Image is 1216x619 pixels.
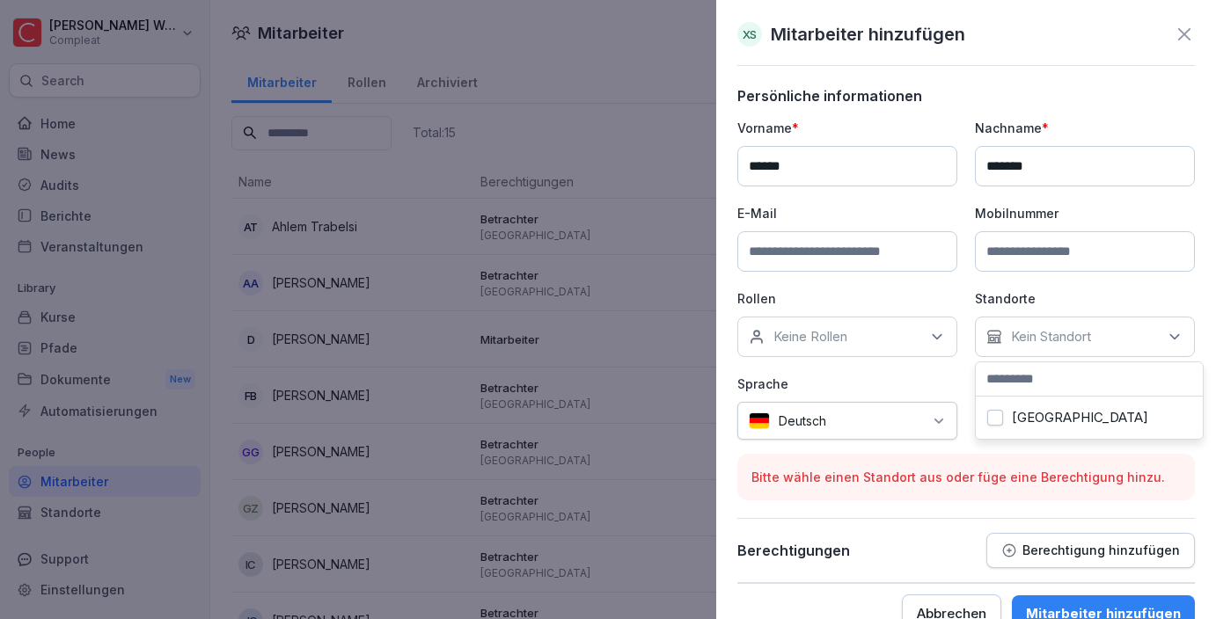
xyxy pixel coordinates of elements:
[975,289,1195,308] p: Standorte
[771,21,965,47] p: Mitarbeiter hinzufügen
[737,87,1195,105] p: Persönliche informationen
[1011,328,1091,346] p: Kein Standort
[737,119,957,137] p: Vorname
[986,533,1195,568] button: Berechtigung hinzufügen
[737,22,762,47] div: XS
[737,375,957,393] p: Sprache
[737,204,957,222] p: E-Mail
[737,289,957,308] p: Rollen
[975,119,1195,137] p: Nachname
[737,542,850,559] p: Berechtigungen
[751,468,1181,486] p: Bitte wähle einen Standort aus oder füge eine Berechtigung hinzu.
[737,402,957,440] div: Deutsch
[773,328,847,346] p: Keine Rollen
[975,204,1195,222] p: Mobilnummer
[1022,543,1180,557] p: Berechtigung hinzufügen
[1012,410,1148,426] label: [GEOGRAPHIC_DATA]
[749,412,770,429] img: de.svg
